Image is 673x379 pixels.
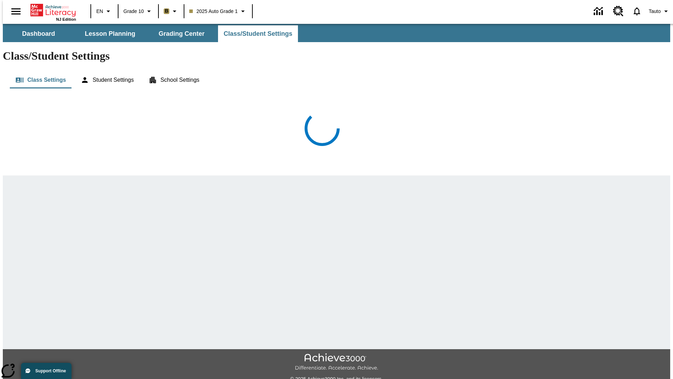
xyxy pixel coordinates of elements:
[3,49,670,62] h1: Class/Student Settings
[143,72,205,88] button: School Settings
[85,30,135,38] span: Lesson Planning
[165,7,168,15] span: B
[10,72,663,88] div: Class/Student Settings
[218,25,298,42] button: Class/Student Settings
[10,72,72,88] button: Class Settings
[646,5,673,18] button: Profile/Settings
[121,5,156,18] button: Grade: Grade 10, Select a grade
[649,8,661,15] span: Tauto
[75,72,139,88] button: Student Settings
[224,30,292,38] span: Class/Student Settings
[21,363,72,379] button: Support Offline
[609,2,628,21] a: Resource Center, Will open in new tab
[147,25,217,42] button: Grading Center
[590,2,609,21] a: Data Center
[75,25,145,42] button: Lesson Planning
[30,3,76,17] a: Home
[4,25,74,42] button: Dashboard
[56,17,76,21] span: NJ Edition
[6,1,26,22] button: Open side menu
[35,368,66,373] span: Support Offline
[628,2,646,20] a: Notifications
[123,8,144,15] span: Grade 10
[186,5,250,18] button: Class: 2025 Auto Grade 1, Select your class
[158,30,204,38] span: Grading Center
[96,8,103,15] span: EN
[93,5,116,18] button: Language: EN, Select a language
[161,5,182,18] button: Boost Class color is light brown. Change class color
[189,8,238,15] span: 2025 Auto Grade 1
[3,24,670,42] div: SubNavbar
[3,25,299,42] div: SubNavbar
[30,2,76,21] div: Home
[295,353,378,371] img: Achieve3000 Differentiate Accelerate Achieve
[22,30,55,38] span: Dashboard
